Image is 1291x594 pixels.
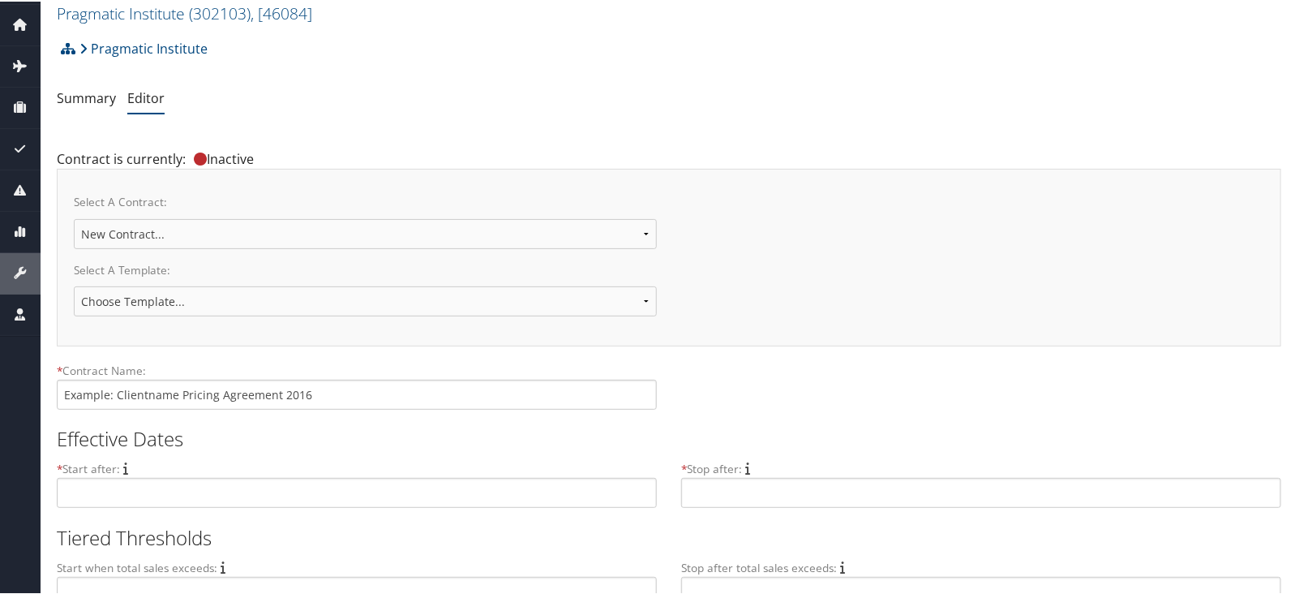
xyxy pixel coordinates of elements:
label: Select A Contract: [74,192,657,217]
span: Inactive [186,148,254,166]
label: Stop after: [681,459,742,476]
input: Name is required. [57,378,657,408]
span: Contract is currently: [57,148,186,166]
a: Editor [127,88,165,105]
h2: Tiered Thresholds [57,523,1269,550]
label: Stop after total sales exceeds: [681,558,837,575]
a: Summary [57,88,116,105]
h2: Effective Dates [57,424,1269,451]
label: Contract Name: [57,361,657,377]
label: Start when total sales exceeds: [57,558,217,575]
a: Pragmatic Institute [57,1,312,23]
span: , [ 46084 ] [251,1,312,23]
label: Start after: [57,459,120,476]
span: ( 302103 ) [189,1,251,23]
label: Select A Template: [74,260,657,285]
a: Pragmatic Institute [79,31,208,63]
